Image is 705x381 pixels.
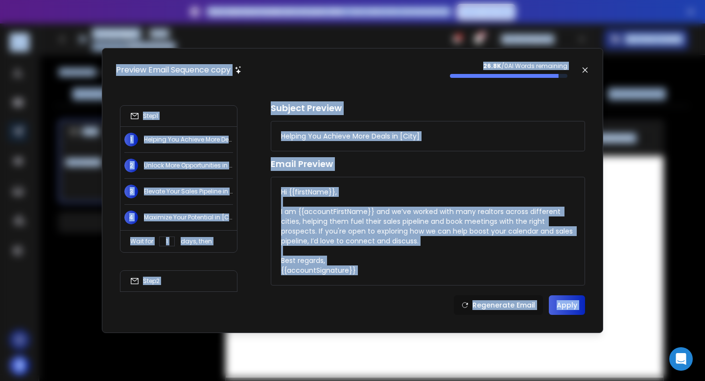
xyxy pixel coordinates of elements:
div: Hi {{firstName}}, I am {{accountFirstName}} and we’ve worked with many realtors across different ... [281,187,575,275]
div: 1 [159,237,175,246]
span: 2 [124,159,138,172]
span: 4 [124,211,138,224]
h1: Email Preview [271,157,585,171]
span: 1 [124,133,138,146]
h1: Subject Preview [271,101,585,115]
p: Elevate Your Sales Pipeline in [City] [144,188,233,195]
h1: Preview Email Sequence copy [116,64,231,76]
p: Wait for [130,238,153,245]
p: days, then [181,238,212,245]
p: Unlock More Opportunities in [City] [144,162,233,169]
div: Step 2 [130,277,160,286]
div: Step 1 [130,112,158,120]
button: Apply [549,295,585,315]
button: Regenerate Email [454,295,543,315]
div: Open Intercom Messenger [669,347,693,371]
p: Maximize Your Potential in [City] [144,214,233,221]
div: Helping You Achieve More Deals in [City] [281,131,420,141]
p: / 0 AI Words remaining [450,62,567,70]
span: 3 [124,185,138,198]
p: Helping You Achieve More Deals in [City] [144,136,233,143]
strong: 26.8K [483,62,501,70]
